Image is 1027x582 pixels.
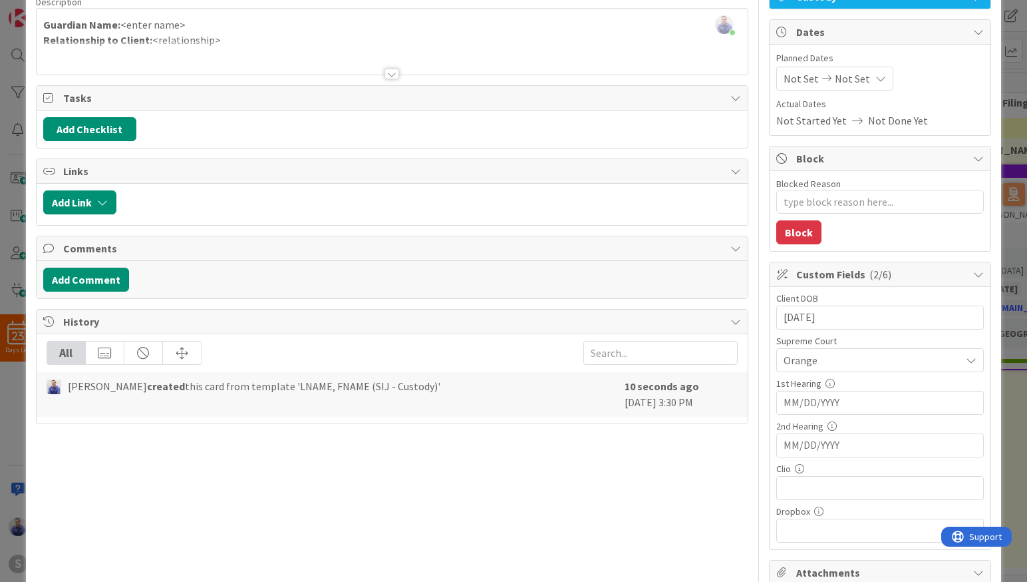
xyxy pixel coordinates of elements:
[784,434,976,457] input: MM/DD/YYYY
[796,266,966,282] span: Custom Fields
[776,97,984,111] span: Actual Dates
[776,336,984,346] div: Supreme Court
[796,150,966,166] span: Block
[625,378,738,410] div: [DATE] 3:30 PM
[583,341,738,365] input: Search...
[776,379,984,388] div: 1st Hearing
[776,113,847,129] span: Not Started Yet
[28,2,61,18] span: Support
[63,90,724,106] span: Tasks
[784,306,976,329] input: MM/DD/YYYY
[68,378,440,394] span: [PERSON_NAME] this card from template 'LNAME, FNAME (SIJ - Custody)'
[63,240,724,256] span: Comments
[796,565,966,581] span: Attachments
[776,294,984,303] div: Client DOB
[715,15,734,34] img: giUxrGjZtNKMuZhnGJz0o5sq7ZJoDJBO.jpg
[43,117,136,141] button: Add Checklist
[784,351,954,370] span: Orange
[776,507,984,516] div: Dropbox
[43,33,152,47] strong: Relationship to Client:
[43,18,120,31] strong: Guardian Name:
[776,422,984,431] div: 2nd Hearing
[47,342,86,364] div: All
[43,268,129,292] button: Add Comment
[835,71,870,87] span: Not Set
[63,163,724,179] span: Links
[43,17,742,33] p: <enter name>
[796,24,966,40] span: Dates
[43,33,742,48] p: <relationship>
[784,71,819,87] span: Not Set
[869,268,891,281] span: ( 2/6 )
[868,113,928,129] span: Not Done Yet
[784,392,976,414] input: MM/DD/YYYY
[776,51,984,65] span: Planned Dates
[147,380,185,393] b: created
[625,380,699,393] b: 10 seconds ago
[776,178,841,190] label: Blocked Reason
[47,380,61,394] img: JG
[776,464,984,473] div: Clio
[43,190,116,214] button: Add Link
[63,314,724,330] span: History
[776,220,821,244] button: Block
